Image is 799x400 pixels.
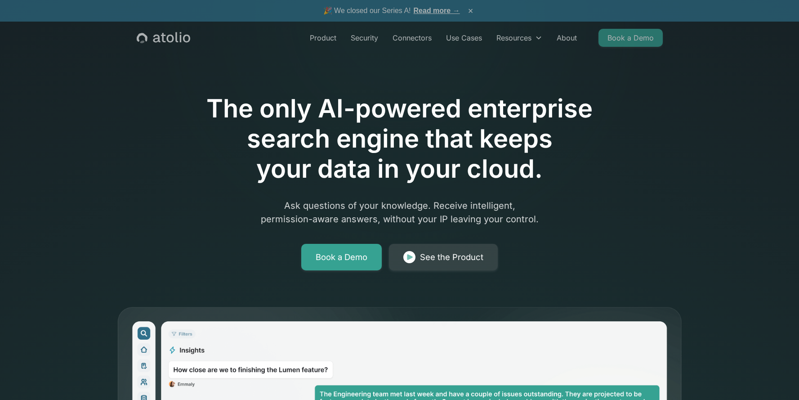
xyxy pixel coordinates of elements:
p: Ask questions of your knowledge. Receive intelligent, permission-aware answers, without your IP l... [227,199,572,226]
a: About [549,29,584,47]
a: Product [303,29,344,47]
span: 🎉 We closed our Series A! [323,5,460,16]
a: Use Cases [439,29,489,47]
a: home [137,32,190,44]
button: × [465,6,476,16]
div: Resources [489,29,549,47]
a: Book a Demo [301,244,382,271]
a: Book a Demo [598,29,663,47]
a: Connectors [385,29,439,47]
a: Security [344,29,385,47]
h1: The only AI-powered enterprise search engine that keeps your data in your cloud. [170,94,630,184]
a: Read more → [414,7,460,14]
div: See the Product [420,251,483,264]
div: Resources [496,32,531,43]
a: See the Product [389,244,498,271]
